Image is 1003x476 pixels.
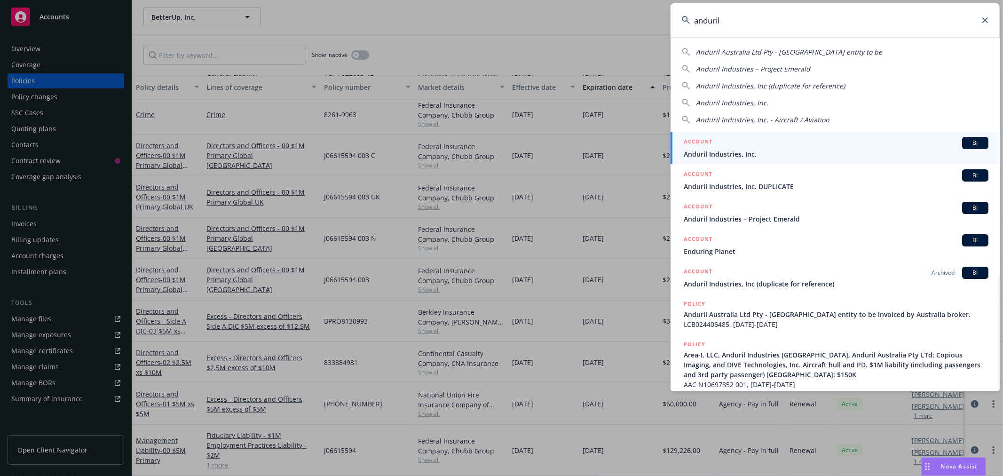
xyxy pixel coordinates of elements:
[696,98,768,107] span: Anduril Industries, Inc.
[684,234,712,246] h5: ACCOUNT
[966,204,985,212] span: BI
[671,164,1000,197] a: ACCOUNTBIAnduril Industries, Inc. DUPLICATE
[921,457,986,476] button: Nova Assist
[966,269,985,277] span: BI
[671,262,1000,294] a: ACCOUNTArchivedBIAnduril Industries, Inc (duplicate for reference)
[966,139,985,147] span: BI
[684,214,988,224] span: Anduril Industries – Project Emerald
[684,299,705,309] h5: POLICY
[941,462,978,470] span: Nova Assist
[684,202,712,213] h5: ACCOUNT
[932,269,955,277] span: Archived
[671,3,1000,37] input: Search...
[684,319,988,329] span: LCB024406485, [DATE]-[DATE]
[696,81,845,90] span: Anduril Industries, Inc (duplicate for reference)
[922,458,933,476] div: Drag to move
[671,229,1000,262] a: ACCOUNTBIEnduring Planet
[671,132,1000,164] a: ACCOUNTBIAnduril Industries, Inc.
[684,309,988,319] span: Anduril Australia Ltd Pty - [GEOGRAPHIC_DATA] entity to be invoiced by Australia broker.
[684,137,712,148] h5: ACCOUNT
[966,171,985,180] span: BI
[684,350,988,380] span: Area-I, LLC, Anduril Industries [GEOGRAPHIC_DATA], Anduril Australia Pty LTd; Copious Imaging, an...
[671,197,1000,229] a: ACCOUNTBIAnduril Industries – Project Emerald
[671,294,1000,334] a: POLICYAnduril Australia Ltd Pty - [GEOGRAPHIC_DATA] entity to be invoiced by Australia broker.LCB...
[696,64,810,73] span: Anduril Industries – Project Emerald
[684,267,712,278] h5: ACCOUNT
[966,236,985,245] span: BI
[696,48,882,56] span: Anduril Australia Ltd Pty - [GEOGRAPHIC_DATA] entity to be
[671,334,1000,395] a: POLICYArea-I, LLC, Anduril Industries [GEOGRAPHIC_DATA], Anduril Australia Pty LTd; Copious Imagi...
[684,380,988,389] span: AAC N10697852 001, [DATE]-[DATE]
[684,279,988,289] span: Anduril Industries, Inc (duplicate for reference)
[684,340,705,349] h5: POLICY
[684,246,988,256] span: Enduring Planet
[684,169,712,181] h5: ACCOUNT
[696,115,829,124] span: Anduril Industries, Inc. - Aircraft / Aviation
[684,149,988,159] span: Anduril Industries, Inc.
[684,182,988,191] span: Anduril Industries, Inc. DUPLICATE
